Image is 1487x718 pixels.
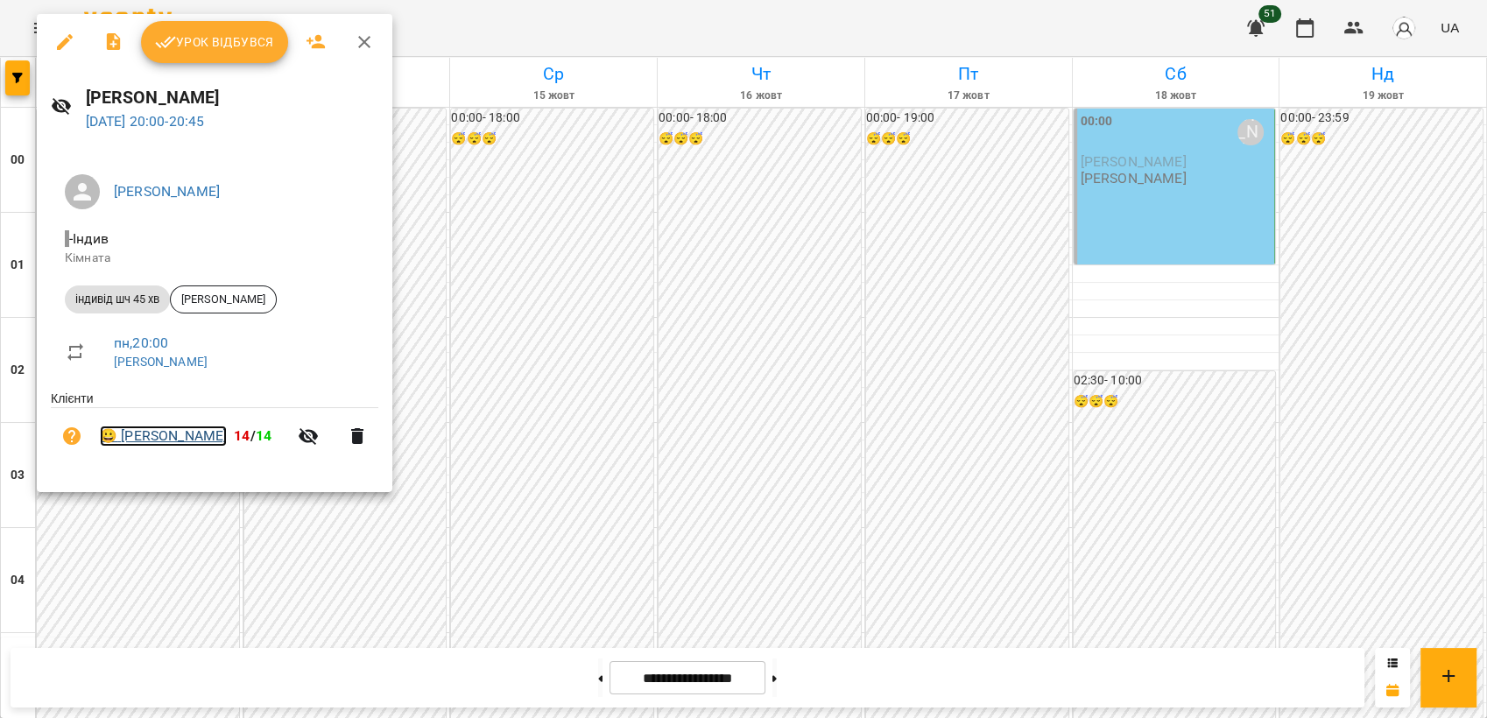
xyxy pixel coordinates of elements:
b: / [234,427,271,444]
a: [DATE] 20:00-20:45 [86,113,205,130]
div: [PERSON_NAME] [170,285,277,313]
span: [PERSON_NAME] [171,292,276,307]
a: [PERSON_NAME] [114,183,220,200]
a: 😀 [PERSON_NAME] [100,426,227,447]
a: пн , 20:00 [114,334,168,351]
h6: [PERSON_NAME] [86,84,378,111]
span: 14 [234,427,250,444]
span: 14 [256,427,271,444]
ul: Клієнти [51,390,378,471]
span: індивід шч 45 хв [65,292,170,307]
span: - Індив [65,230,112,247]
p: Кімната [65,250,364,267]
button: Урок відбувся [141,21,288,63]
a: [PERSON_NAME] [114,355,208,369]
span: Урок відбувся [155,32,274,53]
button: Візит ще не сплачено. Додати оплату? [51,415,93,457]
